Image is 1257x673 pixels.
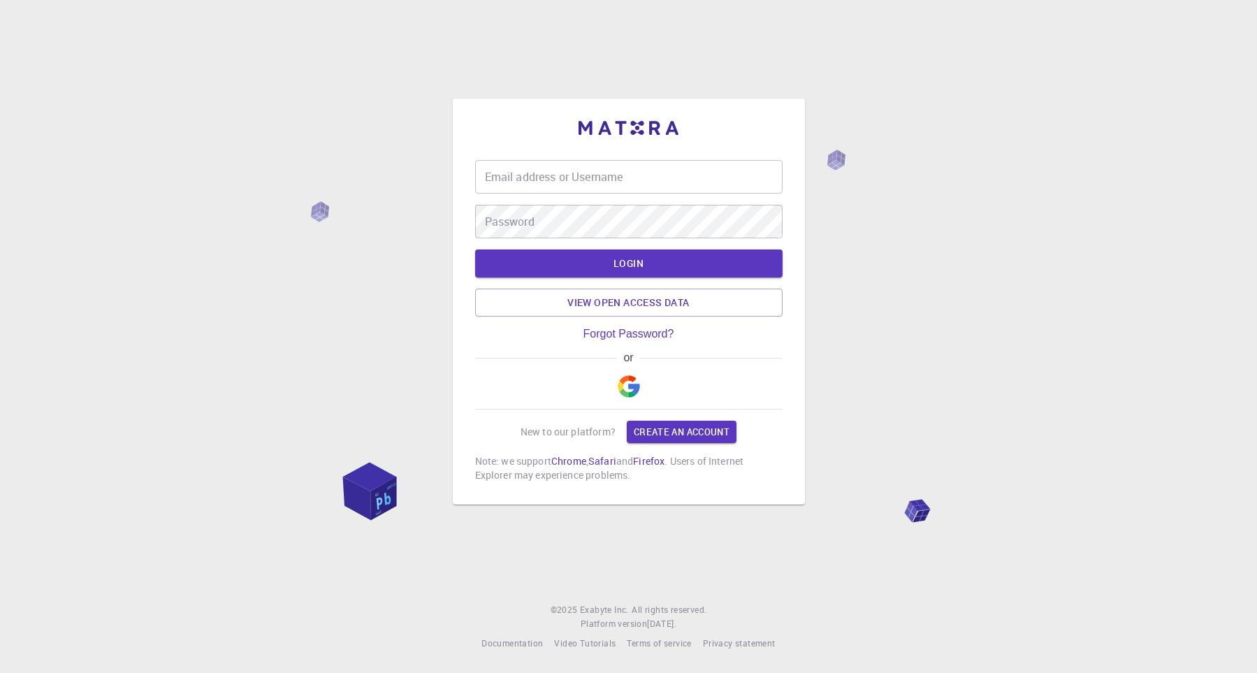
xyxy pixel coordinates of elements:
a: [DATE]. [647,617,676,631]
a: Documentation [481,637,543,651]
span: Privacy statement [703,637,776,649]
span: [DATE] . [647,618,676,629]
a: Chrome [551,454,586,468]
p: Note: we support , and . Users of Internet Explorer may experience problems. [475,454,783,482]
a: Create an account [627,421,736,443]
span: © 2025 [551,603,580,617]
a: Exabyte Inc. [580,603,629,617]
span: All rights reserved. [632,603,706,617]
span: Video Tutorials [554,637,616,649]
a: Forgot Password? [583,328,674,340]
span: Terms of service [627,637,691,649]
span: Exabyte Inc. [580,604,629,615]
img: Google [618,375,640,398]
a: Terms of service [627,637,691,651]
a: Safari [588,454,616,468]
span: or [617,352,640,364]
p: New to our platform? [521,425,616,439]
a: Firefox [633,454,664,468]
span: Platform version [581,617,647,631]
a: Privacy statement [703,637,776,651]
a: Video Tutorials [554,637,616,651]
button: LOGIN [475,249,783,277]
a: View open access data [475,289,783,317]
span: Documentation [481,637,543,649]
